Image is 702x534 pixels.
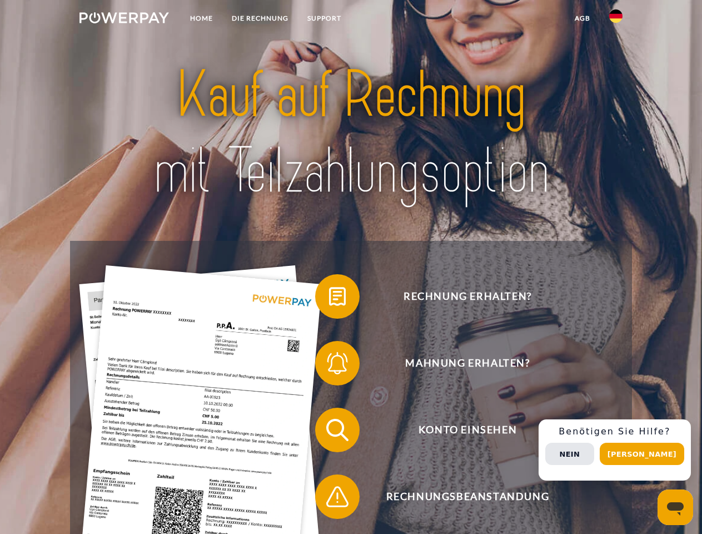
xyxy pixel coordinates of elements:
a: SUPPORT [298,8,351,28]
button: [PERSON_NAME] [600,443,684,465]
button: Mahnung erhalten? [315,341,604,385]
h3: Benötigen Sie Hilfe? [545,426,684,437]
span: Rechnung erhalten? [331,274,604,319]
img: qb_bell.svg [323,349,351,377]
button: Rechnungsbeanstandung [315,474,604,519]
span: Mahnung erhalten? [331,341,604,385]
span: Rechnungsbeanstandung [331,474,604,519]
span: Konto einsehen [331,408,604,452]
div: Schnellhilfe [539,419,691,481]
img: qb_warning.svg [323,483,351,511]
button: Rechnung erhalten? [315,274,604,319]
img: de [609,9,623,23]
a: DIE RECHNUNG [222,8,298,28]
button: Nein [545,443,594,465]
iframe: Schaltfläche zum Öffnen des Messaging-Fensters [658,489,693,525]
img: qb_bill.svg [323,283,351,310]
button: Konto einsehen [315,408,604,452]
img: title-powerpay_de.svg [106,53,596,213]
a: agb [565,8,600,28]
img: logo-powerpay-white.svg [79,12,169,23]
a: Home [181,8,222,28]
img: qb_search.svg [323,416,351,444]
